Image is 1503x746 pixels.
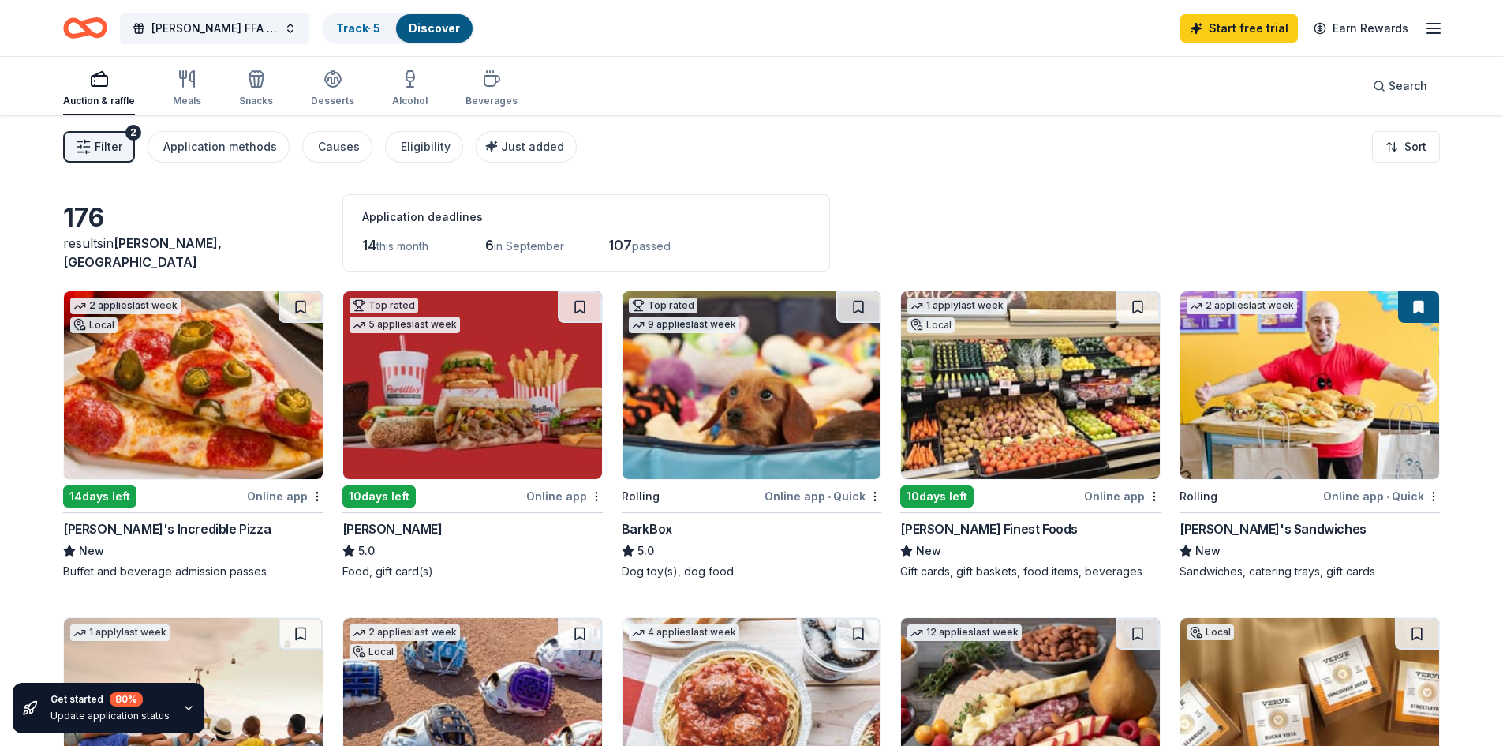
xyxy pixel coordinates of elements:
span: Just added [501,140,564,153]
button: Application methods [148,131,290,163]
div: 2 applies last week [350,624,460,641]
div: Online app [1084,486,1161,506]
button: Auction & raffle [63,63,135,115]
div: 9 applies last week [629,317,739,333]
div: Online app [247,486,323,506]
div: 4 applies last week [629,624,739,641]
img: Image for John's Incredible Pizza [64,291,323,479]
a: Image for BarkBoxTop rated9 applieslast weekRollingOnline app•QuickBarkBox5.0Dog toy(s), dog food [622,291,882,579]
div: 14 days left [63,485,136,508]
div: Buffet and beverage admission passes [63,564,323,579]
span: Search [1389,77,1427,96]
div: Gift cards, gift baskets, food items, beverages [900,564,1161,579]
button: [PERSON_NAME] FFA ALumni & Supporters Dinner Dance [120,13,309,44]
span: in September [494,239,564,253]
span: New [1195,542,1221,560]
span: this month [376,239,428,253]
img: Image for Ike's Sandwiches [1180,291,1439,479]
span: • [828,490,831,503]
div: Local [1187,624,1234,640]
div: [PERSON_NAME]'s Incredible Pizza [63,519,271,538]
button: Meals [173,63,201,115]
button: Filter2 [63,131,135,163]
div: Online app Quick [765,486,881,506]
div: Top rated [350,298,418,313]
button: Desserts [311,63,354,115]
span: 107 [608,237,632,253]
button: Search [1360,70,1440,102]
button: Snacks [239,63,273,115]
div: [PERSON_NAME]'s Sandwiches [1180,519,1367,538]
a: Image for John's Incredible Pizza2 applieslast weekLocal14days leftOnline app[PERSON_NAME]'s Incr... [63,291,323,579]
span: New [79,542,104,560]
div: 10 days left [342,485,416,508]
span: Sort [1404,137,1426,156]
div: 80 % [110,692,143,707]
a: Image for Ike's Sandwiches2 applieslast weekRollingOnline app•Quick[PERSON_NAME]'s SandwichesNewS... [1180,291,1440,579]
div: 176 [63,202,323,234]
div: Application methods [163,137,277,156]
div: Food, gift card(s) [342,564,603,579]
div: Auction & raffle [63,95,135,107]
div: Rolling [622,487,660,506]
div: Local [350,644,397,660]
div: Get started [50,692,170,707]
button: Sort [1372,131,1440,163]
div: Meals [173,95,201,107]
div: [PERSON_NAME] [342,519,443,538]
div: 10 days left [900,485,974,508]
div: results [63,234,323,272]
span: 6 [485,237,494,253]
span: [PERSON_NAME], [GEOGRAPHIC_DATA] [63,235,222,270]
div: 1 apply last week [70,624,170,641]
div: Alcohol [392,95,428,107]
div: 2 [125,125,141,141]
img: Image for Jensen’s Finest Foods [901,291,1160,479]
span: 5.0 [358,542,375,560]
div: 5 applies last week [350,317,460,333]
div: Update application status [50,710,170,722]
span: Filter [95,137,122,156]
div: Online app Quick [1323,486,1440,506]
div: Snacks [239,95,273,107]
span: passed [632,239,671,253]
div: Local [907,317,955,333]
button: Just added [476,131,577,163]
span: New [916,542,941,560]
div: 2 applies last week [70,298,181,314]
span: 14 [362,237,376,253]
div: 1 apply last week [907,298,1007,314]
a: Image for Jensen’s Finest Foods1 applylast weekLocal10days leftOnline app[PERSON_NAME] Finest Foo... [900,291,1161,579]
a: Home [63,9,107,47]
div: Online app [526,486,603,506]
span: in [63,235,222,270]
button: Beverages [465,63,518,115]
button: Alcohol [392,63,428,115]
button: Track· 5Discover [322,13,474,44]
a: Discover [409,21,460,35]
span: • [1386,490,1389,503]
img: Image for BarkBox [623,291,881,479]
div: Causes [318,137,360,156]
div: Eligibility [401,137,451,156]
span: [PERSON_NAME] FFA ALumni & Supporters Dinner Dance [151,19,278,38]
a: Image for Portillo'sTop rated5 applieslast week10days leftOnline app[PERSON_NAME]5.0Food, gift ca... [342,291,603,579]
div: 2 applies last week [1187,298,1297,314]
div: BarkBox [622,519,672,538]
a: Earn Rewards [1304,14,1418,43]
div: Desserts [311,95,354,107]
a: Start free trial [1180,14,1298,43]
div: Rolling [1180,487,1217,506]
div: Application deadlines [362,208,810,227]
div: Beverages [465,95,518,107]
div: Top rated [629,298,697,313]
div: Local [70,317,118,333]
div: Dog toy(s), dog food [622,564,882,579]
button: Eligibility [385,131,463,163]
div: [PERSON_NAME] Finest Foods [900,519,1078,538]
a: Track· 5 [336,21,380,35]
div: 12 applies last week [907,624,1022,641]
button: Causes [302,131,372,163]
div: Sandwiches, catering trays, gift cards [1180,564,1440,579]
span: 5.0 [637,542,654,560]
